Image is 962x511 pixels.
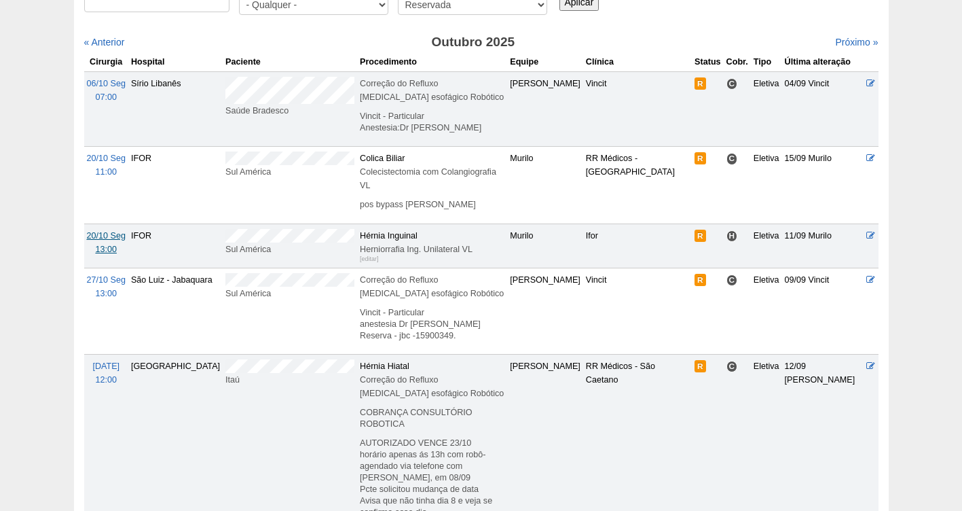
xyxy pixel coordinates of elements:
[87,154,126,163] span: 20/10 Seg
[583,224,692,268] td: Ifor
[782,268,864,354] td: 09/09 Vincit
[507,71,583,146] td: [PERSON_NAME]
[724,52,751,72] th: Cobr.
[225,165,354,179] div: Sul América
[84,37,125,48] a: « Anterior
[695,360,706,372] span: Reservada
[782,71,864,146] td: 04/09 Vincit
[360,307,504,342] p: Vincit - Particular anestesia Dr [PERSON_NAME] Reserva - jbc -15900349.
[225,243,354,256] div: Sul América
[360,273,504,300] div: Correção do Refluxo [MEDICAL_DATA] esofágico Robótico
[95,375,117,385] span: 12:00
[360,199,504,211] p: pos bypass [PERSON_NAME]
[87,231,126,241] span: 20/10 Seg
[360,243,504,256] div: Herniorrafia Ing. Unilateral VL
[95,245,117,254] span: 13:00
[751,52,782,72] th: Tipo
[782,224,864,268] td: 11/09 Murilo
[360,165,504,192] div: Colecistectomia com Colangiografia VL
[866,154,875,163] a: Editar
[751,224,782,268] td: Eletiva
[223,52,357,72] th: Paciente
[87,154,126,177] a: 20/10 Seg 11:00
[695,77,706,90] span: Reservada
[87,79,126,88] span: 06/10 Seg
[782,52,864,72] th: Última alteração
[360,77,504,104] div: Correção do Refluxo [MEDICAL_DATA] esofágico Robótico
[92,362,119,371] span: [DATE]
[84,52,128,72] th: Cirurgia
[128,52,223,72] th: Hospital
[225,287,354,300] div: Sul América
[225,373,354,387] div: Itaú
[225,104,354,118] div: Saúde Bradesco
[128,268,223,354] td: São Luiz - Jabaquara
[726,361,738,372] span: Consultório
[128,71,223,146] td: Sírio Libanês
[726,230,738,242] span: Hospital
[507,147,583,224] td: Murilo
[95,92,117,102] span: 07:00
[695,152,706,164] span: Reservada
[507,52,583,72] th: Equipe
[751,71,782,146] td: Eletiva
[95,167,117,177] span: 11:00
[87,231,126,254] a: 20/10 Seg 13:00
[866,79,875,88] a: Editar
[507,224,583,268] td: Murilo
[128,224,223,268] td: IFOR
[507,268,583,354] td: [PERSON_NAME]
[360,407,504,430] p: COBRANÇA CONSULTÓRIO ROBOTICA
[360,373,504,400] div: Correção do Refluxo [MEDICAL_DATA] esofágico Robótico
[583,52,692,72] th: Clínica
[274,33,671,52] h3: Outubro 2025
[866,231,875,241] a: Editar
[87,275,126,285] span: 27/10 Seg
[583,268,692,354] td: Vincit
[357,224,507,268] td: Hérnia Inguinal
[751,268,782,354] td: Eletiva
[692,52,724,72] th: Status
[357,147,507,224] td: Colica Biliar
[357,52,507,72] th: Procedimento
[360,111,504,134] p: Vincit - Particular Anestesia:Dr [PERSON_NAME]
[92,362,119,385] a: [DATE] 12:00
[695,274,706,286] span: Reservada
[95,289,117,298] span: 13:00
[835,37,878,48] a: Próximo »
[128,147,223,224] td: IFOR
[695,230,706,242] span: Reservada
[726,153,738,164] span: Consultório
[751,147,782,224] td: Eletiva
[726,78,738,90] span: Consultório
[87,79,126,102] a: 06/10 Seg 07:00
[782,147,864,224] td: 15/09 Murilo
[866,275,875,285] a: Editar
[866,362,875,371] a: Editar
[583,71,692,146] td: Vincit
[360,252,379,266] div: [editar]
[583,147,692,224] td: RR Médicos - [GEOGRAPHIC_DATA]
[87,275,126,298] a: 27/10 Seg 13:00
[726,275,738,286] span: Consultório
